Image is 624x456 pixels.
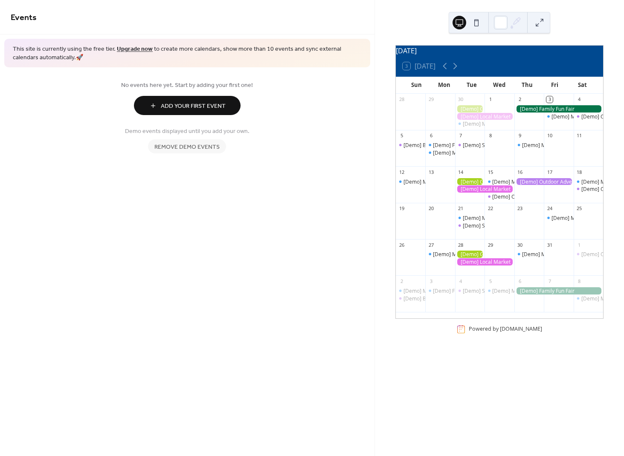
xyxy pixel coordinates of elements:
div: [Demo] Morning Yoga Bliss [433,251,497,258]
div: [Demo] Morning Yoga Bliss [396,287,425,294]
div: [Demo] Morning Yoga Bliss [514,251,544,258]
div: [Demo] Family Fun Fair [514,105,603,113]
div: 28 [458,242,464,248]
div: 24 [546,205,553,212]
div: [Demo] Gardening Workshop [455,251,485,258]
div: 29 [487,242,493,248]
div: [Demo] Morning Yoga Bliss [485,178,514,185]
div: 18 [576,169,583,175]
div: 23 [517,205,523,212]
span: Events [11,9,37,26]
span: Demo events displayed until you add your own. [125,127,250,136]
div: [Demo] Seniors' Social Tea [455,141,485,149]
div: 21 [458,205,464,212]
button: Add Your First Event [134,96,241,115]
div: [Demo] Gardening Workshop [455,178,485,185]
div: Sat [569,77,596,94]
div: 9 [517,133,523,139]
div: [Demo] Book Club Gathering [396,141,425,149]
div: [Demo] Seniors' Social Tea [455,287,485,294]
div: 28 [398,96,405,103]
div: Powered by [469,326,542,333]
div: [Demo] Family Fun Fair [514,287,603,294]
div: [Demo] Morning Yoga Bliss [463,120,527,127]
div: 6 [517,278,523,284]
div: 16 [517,169,523,175]
div: [Demo] Morning Yoga Bliss [574,295,603,302]
div: [Demo] Morning Yoga Bliss [522,251,586,258]
div: 10 [546,133,553,139]
div: 17 [546,169,553,175]
div: [Demo] Open Mic Night [574,251,603,258]
div: [Demo] Seniors' Social Tea [455,222,485,229]
div: 11 [576,133,583,139]
div: [Demo] Morning Yoga Bliss [514,141,544,149]
a: Add Your First Event [11,96,364,115]
div: 22 [487,205,493,212]
div: [Demo] Fitness Bootcamp [433,287,494,294]
a: [DOMAIN_NAME] [500,326,542,333]
div: [Demo] Fitness Bootcamp [425,287,455,294]
div: 20 [428,205,434,212]
div: [Demo] Book Club Gathering [403,141,472,149]
div: [Demo] Morning Yoga Bliss [425,149,455,156]
div: [Demo] Morning Yoga Bliss [455,214,485,222]
div: [Demo] Morning Yoga Bliss [551,113,616,120]
div: [Demo] Morning Yoga Bliss [425,251,455,258]
div: [Demo] Gardening Workshop [455,105,485,113]
span: Add Your First Event [161,102,226,111]
div: [Demo] Morning Yoga Bliss [433,149,497,156]
div: 1 [487,96,493,103]
div: 27 [428,242,434,248]
div: 5 [487,278,493,284]
div: [Demo] Culinary Cooking Class [492,193,566,200]
div: 30 [458,96,464,103]
div: 8 [576,278,583,284]
div: 30 [517,242,523,248]
button: Remove demo events [148,139,226,153]
div: [Demo] Open Mic Night [574,113,603,120]
div: 2 [398,278,405,284]
div: 12 [398,169,405,175]
span: No events here yet. Start by adding your first one! [11,81,364,90]
div: [DATE] [396,46,603,56]
div: [Demo] Seniors' Social Tea [463,141,526,149]
span: Remove demo events [154,143,220,152]
div: [Demo] Seniors' Social Tea [463,222,526,229]
div: Fri [541,77,569,94]
div: 13 [428,169,434,175]
div: [Demo] Morning Yoga Bliss [485,287,514,294]
a: Upgrade now [117,43,153,55]
div: 19 [398,205,405,212]
div: [Demo] Morning Yoga Bliss [455,120,485,127]
div: [Demo] Morning Yoga Bliss [492,287,557,294]
div: [Demo] Local Market [455,113,514,120]
div: 7 [546,278,553,284]
div: 2 [517,96,523,103]
div: [Demo] Seniors' Social Tea [463,287,526,294]
div: 3 [428,278,434,284]
div: Tue [458,77,486,94]
div: 29 [428,96,434,103]
div: [Demo] Morning Yoga Bliss [551,214,616,222]
div: 8 [487,133,493,139]
div: 6 [428,133,434,139]
div: [Demo] Morning Yoga Bliss [492,178,557,185]
div: [Demo] Morning Yoga Bliss [396,178,425,185]
div: 25 [576,205,583,212]
div: Mon [430,77,458,94]
div: [Demo] Local Market [455,258,514,266]
div: 15 [487,169,493,175]
div: [Demo] Book Club Gathering [396,295,425,302]
span: This site is currently using the free tier. to create more calendars, show more than 10 events an... [13,45,362,62]
div: 4 [458,278,464,284]
div: 1 [576,242,583,248]
div: [Demo] Morning Yoga Bliss [403,287,468,294]
div: [Demo] Morning Yoga Bliss [544,113,573,120]
div: [Demo] Culinary Cooking Class [485,193,514,200]
div: [Demo] Book Club Gathering [403,295,472,302]
div: [Demo] Outdoor Adventure Day [514,178,574,185]
div: 4 [576,96,583,103]
div: Wed [485,77,513,94]
div: Thu [513,77,541,94]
